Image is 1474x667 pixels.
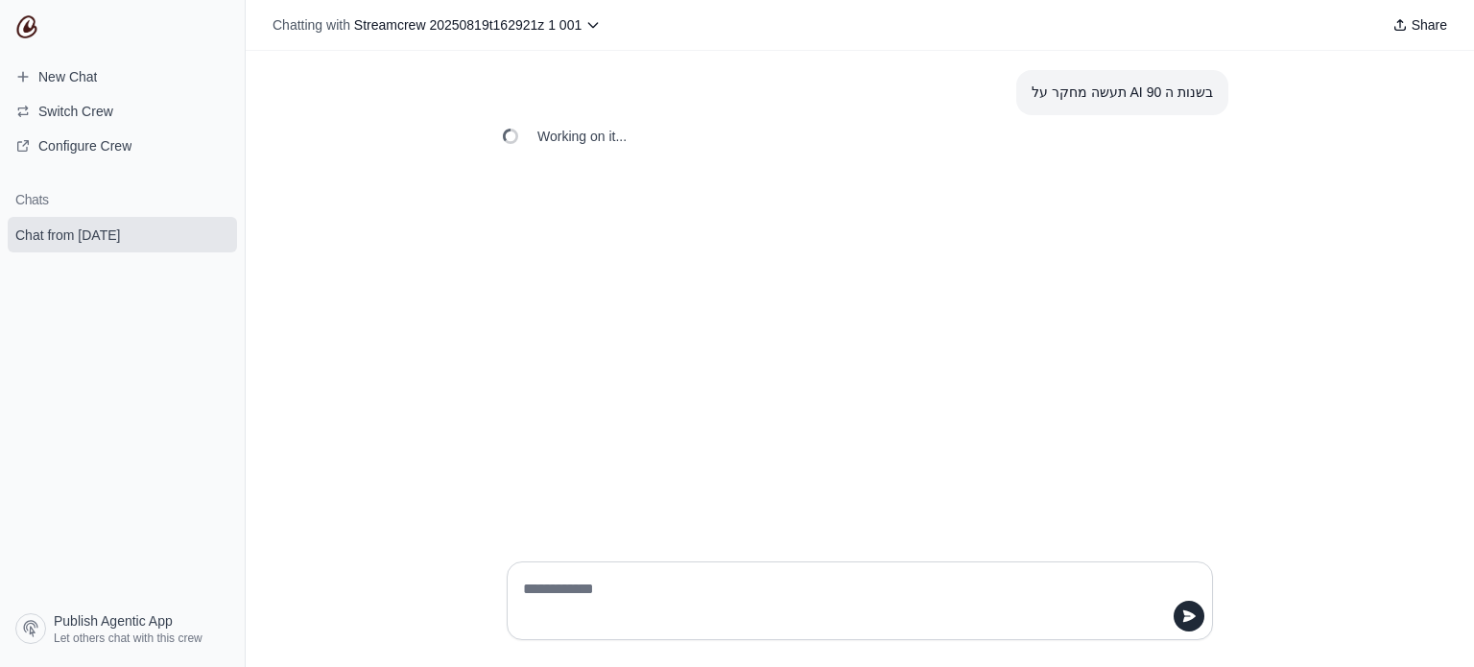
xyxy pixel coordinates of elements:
span: Configure Crew [38,136,131,155]
span: Share [1412,15,1447,35]
a: New Chat [8,61,237,92]
a: Publish Agentic App Let others chat with this crew [8,606,237,652]
span: New Chat [38,67,97,86]
span: Switch Crew [38,102,113,121]
section: User message [1016,70,1228,115]
a: Configure Crew [8,131,237,161]
button: Switch Crew [8,96,237,127]
button: Chatting with Streamcrew 20250819t162921z 1 001 [265,12,608,38]
a: Chat from [DATE] [8,217,237,252]
span: Streamcrew 20250819t162921z 1 001 [354,17,582,33]
button: Share [1385,12,1455,38]
span: Let others chat with this crew [54,631,202,646]
span: Chatting with [273,15,350,35]
span: Working on it... [537,127,627,146]
div: תעשה מחקר על AI בשנות ה 90 [1032,82,1213,104]
span: Publish Agentic App [54,611,173,631]
img: CrewAI Logo [15,15,38,38]
span: Chat from [DATE] [15,226,120,245]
